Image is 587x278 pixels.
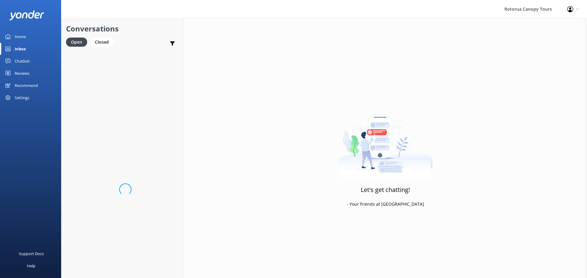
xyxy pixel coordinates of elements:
[15,79,38,92] div: Recommend
[90,38,113,47] div: Closed
[66,38,87,47] div: Open
[27,260,35,272] div: Help
[90,38,116,45] a: Closed
[15,92,29,104] div: Settings
[361,185,410,195] h3: Let's get chatting!
[338,101,433,177] img: artwork of a man stealing a conversation from at giant smartphone
[15,67,29,79] div: Reviews
[19,247,44,260] div: Support Docs
[15,55,30,67] div: Chatbot
[66,23,179,34] h2: Conversations
[15,43,26,55] div: Inbox
[9,10,44,20] img: yonder-white-logo.png
[66,38,90,45] a: Open
[15,31,26,43] div: Home
[347,201,424,208] p: - Your friends at [GEOGRAPHIC_DATA]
